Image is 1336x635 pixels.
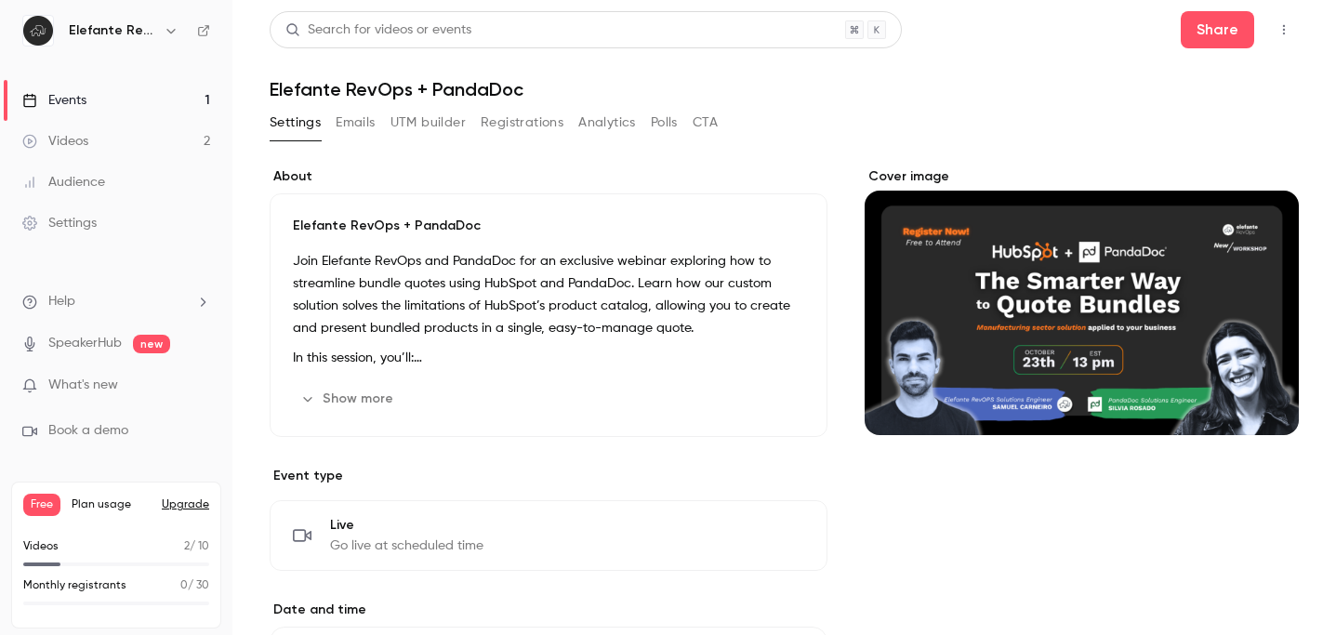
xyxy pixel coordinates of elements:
[48,334,122,353] a: SpeakerHub
[22,292,210,311] li: help-dropdown-opener
[293,217,804,235] p: Elefante RevOps + PandaDoc
[22,173,105,192] div: Audience
[336,108,375,138] button: Emails
[390,108,466,138] button: UTM builder
[481,108,563,138] button: Registrations
[270,167,827,186] label: About
[270,78,1299,100] h1: Elefante RevOps + PandaDoc
[578,108,636,138] button: Analytics
[133,335,170,353] span: new
[184,538,209,555] p: / 10
[293,384,404,414] button: Show more
[293,347,804,369] p: In this session, you’ll:
[330,516,483,535] span: Live
[188,377,210,394] iframe: Noticeable Trigger
[23,538,59,555] p: Videos
[23,577,126,594] p: Monthly registrants
[270,108,321,138] button: Settings
[330,536,483,555] span: Go live at scheduled time
[69,21,156,40] h6: Elefante RevOps
[22,132,88,151] div: Videos
[184,541,190,552] span: 2
[293,250,804,339] p: Join Elefante RevOps and PandaDoc for an exclusive webinar exploring how to streamline bundle quo...
[162,497,209,512] button: Upgrade
[865,167,1299,435] section: Cover image
[651,108,678,138] button: Polls
[48,421,128,441] span: Book a demo
[48,376,118,395] span: What's new
[23,16,53,46] img: Elefante RevOps
[23,494,60,516] span: Free
[48,292,75,311] span: Help
[72,497,151,512] span: Plan usage
[180,577,209,594] p: / 30
[693,108,718,138] button: CTA
[1181,11,1254,48] button: Share
[285,20,471,40] div: Search for videos or events
[180,580,188,591] span: 0
[22,214,97,232] div: Settings
[22,91,86,110] div: Events
[270,601,827,619] label: Date and time
[865,167,1299,186] label: Cover image
[270,467,827,485] p: Event type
